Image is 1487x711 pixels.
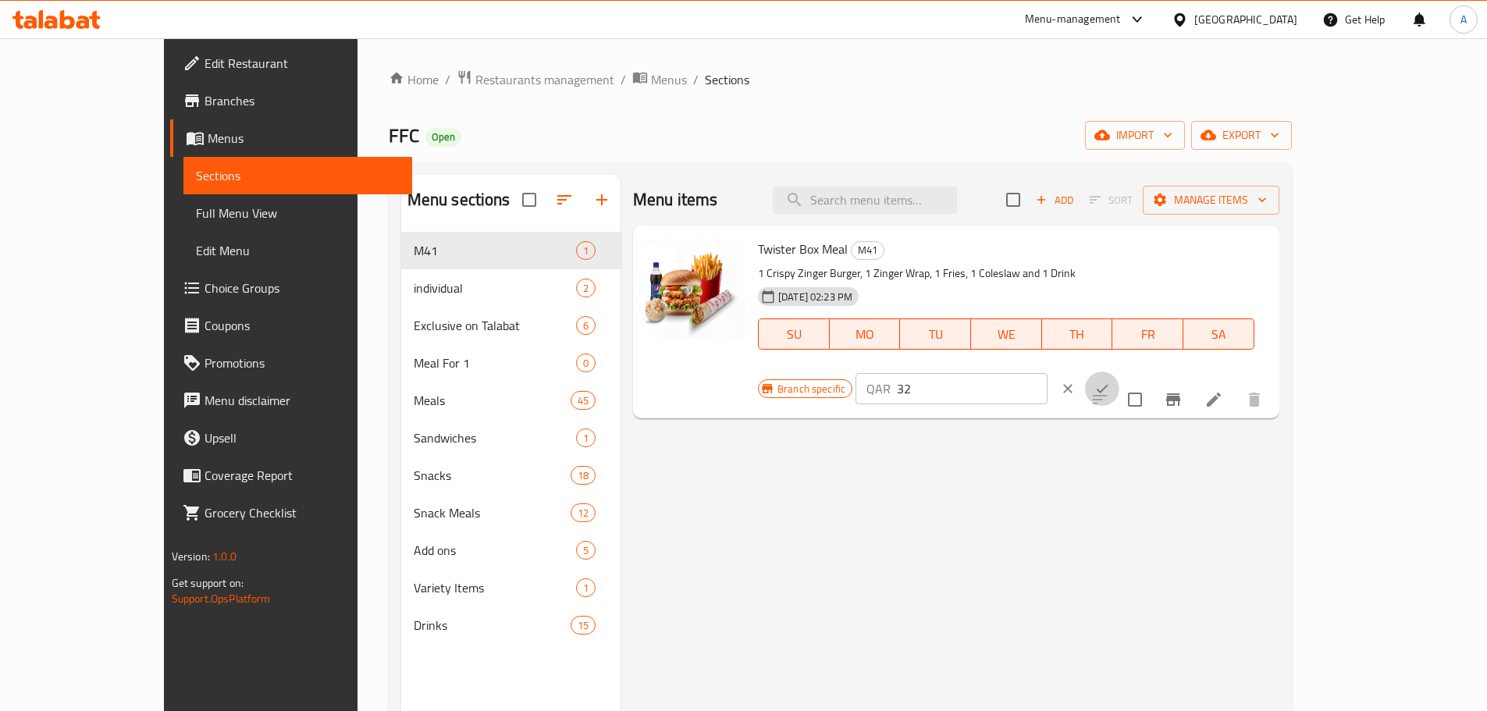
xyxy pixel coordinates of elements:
[866,379,891,398] p: QAR
[1236,381,1273,418] button: delete
[1085,371,1119,406] button: ok
[414,391,571,410] span: Meals
[414,503,571,522] span: Snack Meals
[401,269,621,307] div: individual2
[773,187,957,214] input: search
[897,373,1047,404] input: Please enter price
[1194,11,1297,28] div: [GEOGRAPHIC_DATA]
[633,188,718,212] h2: Menu items
[414,466,571,485] span: Snacks
[772,290,859,304] span: [DATE] 02:23 PM
[632,69,687,90] a: Menus
[1112,318,1183,350] button: FR
[1119,323,1177,346] span: FR
[771,382,852,396] span: Branch specific
[1183,318,1254,350] button: SA
[1085,121,1185,150] button: import
[205,466,400,485] span: Coverage Report
[852,241,884,259] span: M41
[576,578,596,597] div: items
[389,70,439,89] a: Home
[705,70,749,89] span: Sections
[205,354,400,372] span: Promotions
[414,279,576,297] span: individual
[445,70,450,89] li: /
[971,318,1042,350] button: WE
[208,129,400,148] span: Menus
[407,188,510,212] h2: Menu sections
[183,232,412,269] a: Edit Menu
[457,69,614,90] a: Restaurants management
[571,503,596,522] div: items
[1204,126,1279,145] span: export
[183,157,412,194] a: Sections
[1030,188,1080,212] button: Add
[170,344,412,382] a: Promotions
[196,204,400,222] span: Full Menu View
[401,494,621,531] div: Snack Meals12
[170,457,412,494] a: Coverage Report
[577,356,595,371] span: 0
[977,323,1036,346] span: WE
[205,428,400,447] span: Upsell
[401,307,621,344] div: Exclusive on Talabat6
[646,238,745,338] img: Twister Box Meal
[577,281,595,296] span: 2
[758,237,848,261] span: Twister Box Meal
[571,618,595,633] span: 15
[693,70,699,89] li: /
[577,431,595,446] span: 1
[414,354,576,372] div: Meal For 1
[836,323,895,346] span: MO
[172,546,210,567] span: Version:
[1033,191,1076,209] span: Add
[571,393,595,408] span: 45
[576,354,596,372] div: items
[414,241,576,260] span: M41
[571,616,596,635] div: items
[172,588,271,609] a: Support.OpsPlatform
[577,581,595,595] span: 1
[205,54,400,73] span: Edit Restaurant
[1119,383,1151,416] span: Select to update
[758,318,830,350] button: SU
[414,541,576,560] span: Add ons
[571,391,596,410] div: items
[577,318,595,333] span: 6
[576,316,596,335] div: items
[205,316,400,335] span: Coupons
[546,181,583,219] span: Sort sections
[583,181,621,219] button: Add section
[571,506,595,521] span: 12
[577,543,595,558] span: 5
[196,241,400,260] span: Edit Menu
[170,382,412,419] a: Menu disclaimer
[1042,318,1113,350] button: TH
[414,578,576,597] span: Variety Items
[414,428,576,447] div: Sandwiches
[571,466,596,485] div: items
[1154,381,1192,418] button: Branch-specific-item
[1204,390,1223,409] a: Edit menu item
[1080,188,1143,212] span: Select section first
[1097,126,1172,145] span: import
[414,616,571,635] div: Drinks
[475,70,614,89] span: Restaurants management
[401,226,621,650] nav: Menu sections
[172,573,244,593] span: Get support on:
[401,569,621,606] div: Variety Items1
[401,382,621,419] div: Meals45
[389,118,419,153] span: FFC
[765,323,824,346] span: SU
[571,468,595,483] span: 18
[401,606,621,644] div: Drinks15
[170,82,412,119] a: Branches
[1191,121,1292,150] button: export
[205,391,400,410] span: Menu disclaimer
